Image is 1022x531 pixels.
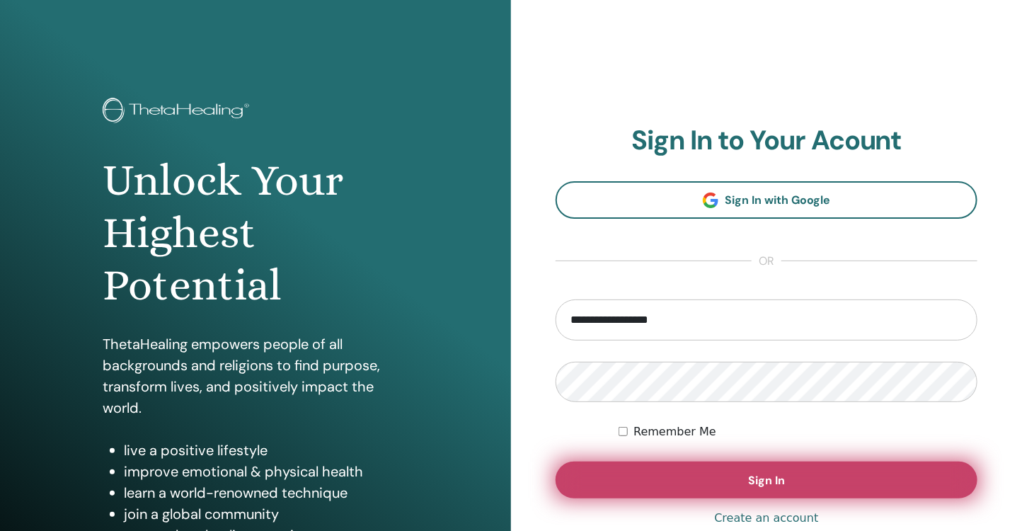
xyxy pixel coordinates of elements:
[748,473,785,488] span: Sign In
[725,193,831,207] span: Sign In with Google
[556,181,977,219] a: Sign In with Google
[124,503,408,525] li: join a global community
[714,510,818,527] a: Create an account
[103,154,408,312] h1: Unlock Your Highest Potential
[103,333,408,418] p: ThetaHealing empowers people of all backgrounds and religions to find purpose, transform lives, a...
[556,125,977,157] h2: Sign In to Your Acount
[633,423,716,440] label: Remember Me
[556,462,977,498] button: Sign In
[124,482,408,503] li: learn a world-renowned technique
[124,461,408,482] li: improve emotional & physical health
[124,440,408,461] li: live a positive lifestyle
[619,423,977,440] div: Keep me authenticated indefinitely or until I manually logout
[752,253,781,270] span: or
